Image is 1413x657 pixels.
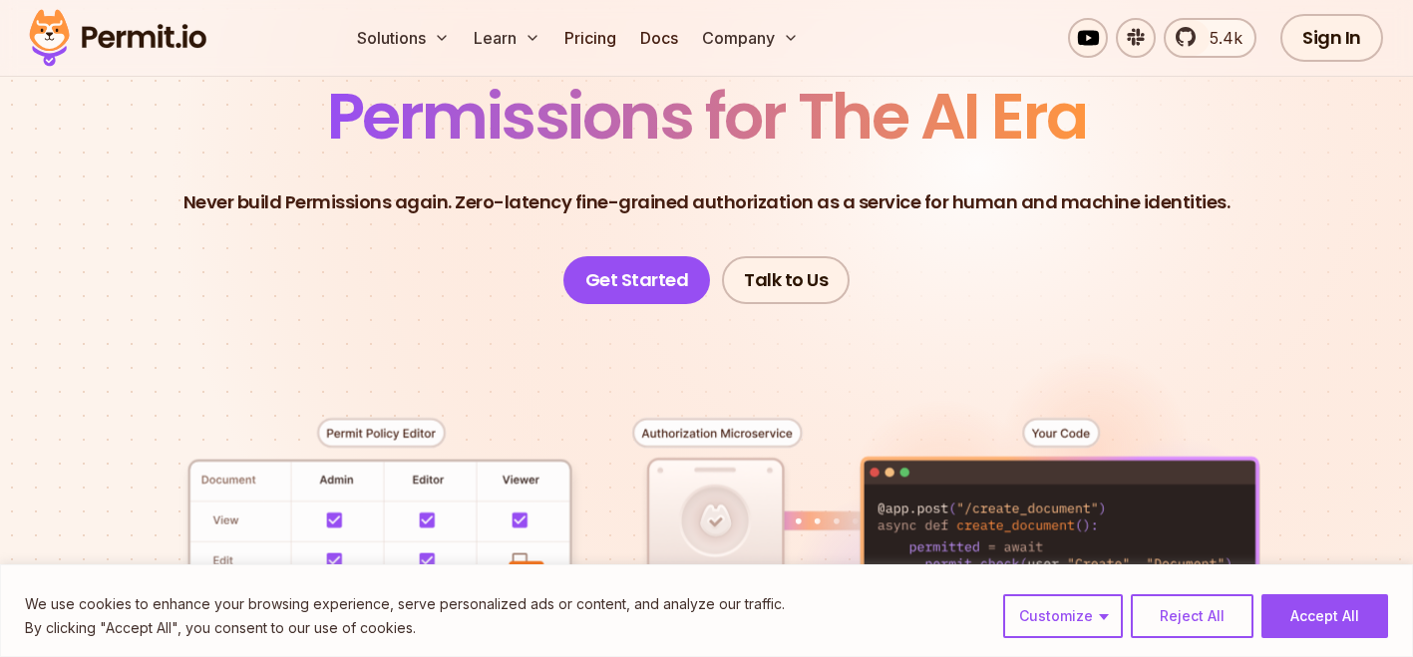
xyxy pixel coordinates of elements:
[25,592,785,616] p: We use cookies to enhance your browsing experience, serve personalized ads or content, and analyz...
[632,18,686,58] a: Docs
[1280,14,1383,62] a: Sign In
[1198,26,1242,50] span: 5.4k
[1003,594,1123,638] button: Customize
[349,18,458,58] button: Solutions
[1261,594,1388,638] button: Accept All
[694,18,807,58] button: Company
[563,256,711,304] a: Get Started
[466,18,548,58] button: Learn
[327,72,1087,161] span: Permissions for The AI Era
[556,18,624,58] a: Pricing
[183,188,1231,216] p: Never build Permissions again. Zero-latency fine-grained authorization as a service for human and...
[722,256,850,304] a: Talk to Us
[20,4,215,72] img: Permit logo
[1164,18,1256,58] a: 5.4k
[1131,594,1253,638] button: Reject All
[25,616,785,640] p: By clicking "Accept All", you consent to our use of cookies.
